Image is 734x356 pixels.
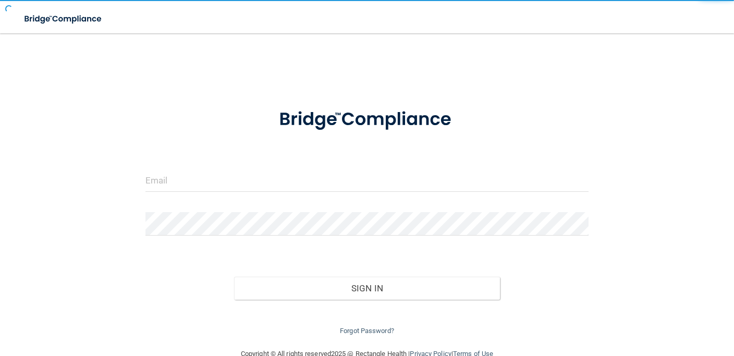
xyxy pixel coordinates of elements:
[16,8,112,30] img: bridge_compliance_login_screen.278c3ca4.svg
[145,168,589,192] input: Email
[234,277,500,300] button: Sign In
[260,96,474,143] img: bridge_compliance_login_screen.278c3ca4.svg
[554,282,721,324] iframe: Drift Widget Chat Controller
[340,327,394,335] a: Forgot Password?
